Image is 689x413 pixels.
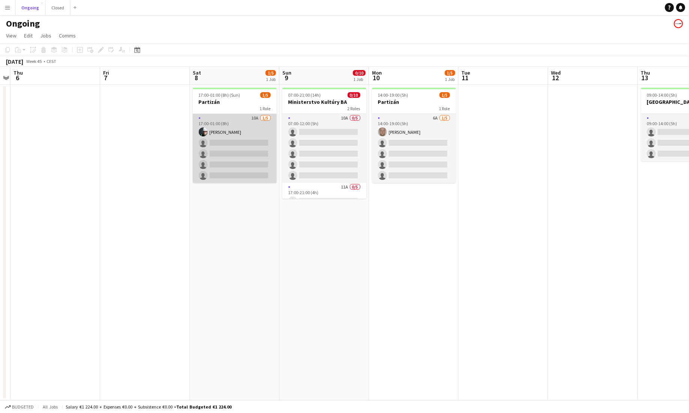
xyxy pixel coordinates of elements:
[6,58,23,65] div: [DATE]
[199,92,240,98] span: 17:00-01:00 (8h) (Sun)
[59,32,76,39] span: Comms
[56,31,79,40] a: Comms
[102,73,109,82] span: 7
[440,92,450,98] span: 1/5
[25,58,44,64] span: Week 45
[378,92,408,98] span: 14:00-19:00 (5h)
[647,92,677,98] span: 09:00-14:00 (5h)
[641,69,650,76] span: Thu
[193,114,277,183] app-card-role: 10A1/517:00-01:00 (8h)[PERSON_NAME]
[551,69,561,76] span: Wed
[260,92,271,98] span: 1/5
[14,69,23,76] span: Thu
[21,31,36,40] a: Edit
[4,403,35,411] button: Budgeted
[550,73,561,82] span: 12
[372,69,382,76] span: Mon
[6,32,17,39] span: View
[176,404,231,410] span: Total Budgeted €1 224.00
[282,88,366,199] app-job-card: 07:00-21:00 (14h)0/10Ministerstvo Kultúry BA2 Roles10A0/507:00-12:00 (5h) 11A0/517:00-21:00 (4h)
[282,114,366,183] app-card-role: 10A0/507:00-12:00 (5h)
[462,69,470,76] span: Tue
[260,106,271,111] span: 1 Role
[37,31,54,40] a: Jobs
[640,73,650,82] span: 13
[372,88,456,183] app-job-card: 14:00-19:00 (5h)1/5Partizán1 Role6A1/514:00-19:00 (5h)[PERSON_NAME]
[41,404,59,410] span: All jobs
[12,404,34,410] span: Budgeted
[288,92,321,98] span: 07:00-21:00 (14h)
[193,99,277,105] h3: Partizán
[282,183,366,252] app-card-role: 11A0/517:00-21:00 (4h)
[266,70,276,76] span: 1/5
[348,92,360,98] span: 0/10
[40,32,51,39] span: Jobs
[12,73,23,82] span: 6
[445,76,455,82] div: 1 Job
[353,70,366,76] span: 0/10
[47,58,56,64] div: CEST
[45,0,71,15] button: Closed
[103,69,109,76] span: Fri
[372,114,456,183] app-card-role: 6A1/514:00-19:00 (5h)[PERSON_NAME]
[372,99,456,105] h3: Partizán
[3,31,20,40] a: View
[192,73,201,82] span: 8
[439,106,450,111] span: 1 Role
[15,0,45,15] button: Ongoing
[266,76,276,82] div: 1 Job
[282,69,291,76] span: Sun
[371,73,382,82] span: 10
[461,73,470,82] span: 11
[353,76,365,82] div: 1 Job
[6,18,40,29] h1: Ongoing
[281,73,291,82] span: 9
[24,32,33,39] span: Edit
[193,88,277,183] app-job-card: 17:00-01:00 (8h) (Sun)1/5Partizán1 Role10A1/517:00-01:00 (8h)[PERSON_NAME]
[674,19,683,28] app-user-avatar: Backstage Crew
[193,69,201,76] span: Sat
[348,106,360,111] span: 2 Roles
[445,70,455,76] span: 1/5
[66,404,231,410] div: Salary €1 224.00 + Expenses €0.00 + Subsistence €0.00 =
[282,99,366,105] h3: Ministerstvo Kultúry BA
